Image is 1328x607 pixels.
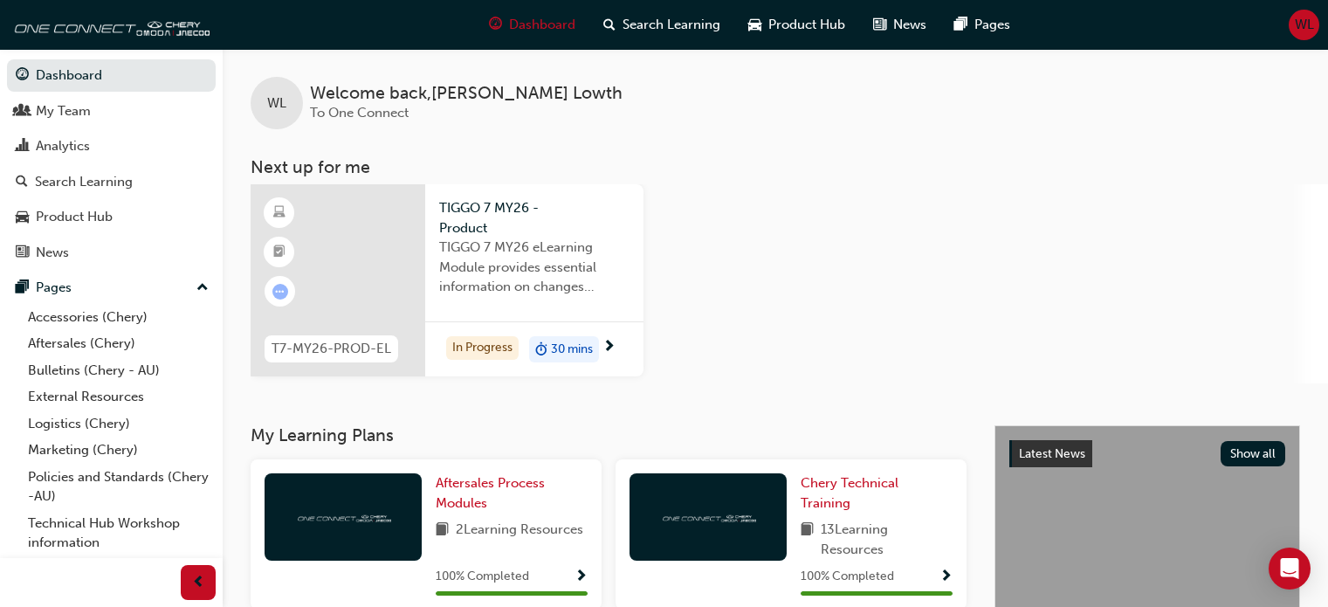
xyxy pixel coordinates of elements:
[439,198,630,238] span: TIGGO 7 MY26 - Product
[310,84,623,104] span: Welcome back , [PERSON_NAME] Lowth
[35,172,133,192] div: Search Learning
[36,136,90,156] div: Analytics
[801,473,953,513] a: Chery Technical Training
[251,184,643,376] a: T7-MY26-PROD-ELTIGGO 7 MY26 - ProductTIGGO 7 MY26 eLearning Module provides essential information...
[7,56,216,272] button: DashboardMy TeamAnalyticsSearch LearningProduct HubNews
[456,520,583,541] span: 2 Learning Resources
[801,567,894,587] span: 100 % Completed
[16,210,29,225] span: car-icon
[7,272,216,304] button: Pages
[489,14,502,36] span: guage-icon
[7,130,216,162] a: Analytics
[768,15,845,35] span: Product Hub
[821,520,953,559] span: 13 Learning Resources
[36,207,113,227] div: Product Hub
[859,7,940,43] a: news-iconNews
[436,567,529,587] span: 100 % Completed
[551,340,593,360] span: 30 mins
[575,569,588,585] span: Show Progress
[272,339,391,359] span: T7-MY26-PROD-EL
[21,357,216,384] a: Bulletins (Chery - AU)
[509,15,575,35] span: Dashboard
[603,14,616,36] span: search-icon
[954,14,967,36] span: pages-icon
[7,95,216,128] a: My Team
[7,166,216,198] a: Search Learning
[273,202,286,224] span: learningResourceType_ELEARNING-icon
[1221,441,1286,466] button: Show all
[873,14,886,36] span: news-icon
[21,556,216,583] a: All Pages
[267,93,286,114] span: WL
[7,201,216,233] a: Product Hub
[36,243,69,263] div: News
[273,241,286,264] span: booktick-icon
[801,520,814,559] span: book-icon
[9,7,210,42] img: oneconnect
[940,7,1024,43] a: pages-iconPages
[251,425,967,445] h3: My Learning Plans
[36,278,72,298] div: Pages
[1019,446,1085,461] span: Latest News
[7,59,216,92] a: Dashboard
[660,508,756,525] img: oneconnect
[1269,548,1311,590] div: Open Intercom Messenger
[893,15,926,35] span: News
[21,383,216,410] a: External Resources
[192,572,205,594] span: prev-icon
[1295,15,1314,35] span: WL
[939,569,953,585] span: Show Progress
[21,510,216,556] a: Technical Hub Workshop information
[1009,440,1285,468] a: Latest NewsShow all
[575,566,588,588] button: Show Progress
[16,280,29,296] span: pages-icon
[436,520,449,541] span: book-icon
[446,336,519,360] div: In Progress
[295,508,391,525] img: oneconnect
[272,284,288,300] span: learningRecordVerb_ATTEMPT-icon
[196,277,209,300] span: up-icon
[734,7,859,43] a: car-iconProduct Hub
[21,330,216,357] a: Aftersales (Chery)
[16,68,29,84] span: guage-icon
[623,15,720,35] span: Search Learning
[475,7,589,43] a: guage-iconDashboard
[602,340,616,355] span: next-icon
[21,437,216,464] a: Marketing (Chery)
[21,464,216,510] a: Policies and Standards (Chery -AU)
[16,139,29,155] span: chart-icon
[36,101,91,121] div: My Team
[801,475,898,511] span: Chery Technical Training
[1289,10,1319,40] button: WL
[16,245,29,261] span: news-icon
[7,237,216,269] a: News
[21,304,216,331] a: Accessories (Chery)
[436,475,545,511] span: Aftersales Process Modules
[16,104,29,120] span: people-icon
[748,14,761,36] span: car-icon
[21,410,216,438] a: Logistics (Chery)
[16,175,28,190] span: search-icon
[589,7,734,43] a: search-iconSearch Learning
[223,157,1328,177] h3: Next up for me
[939,566,953,588] button: Show Progress
[439,238,630,297] span: TIGGO 7 MY26 eLearning Module provides essential information on changes introduced with the new M...
[436,473,588,513] a: Aftersales Process Modules
[310,105,409,121] span: To One Connect
[974,15,1010,35] span: Pages
[535,338,547,361] span: duration-icon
